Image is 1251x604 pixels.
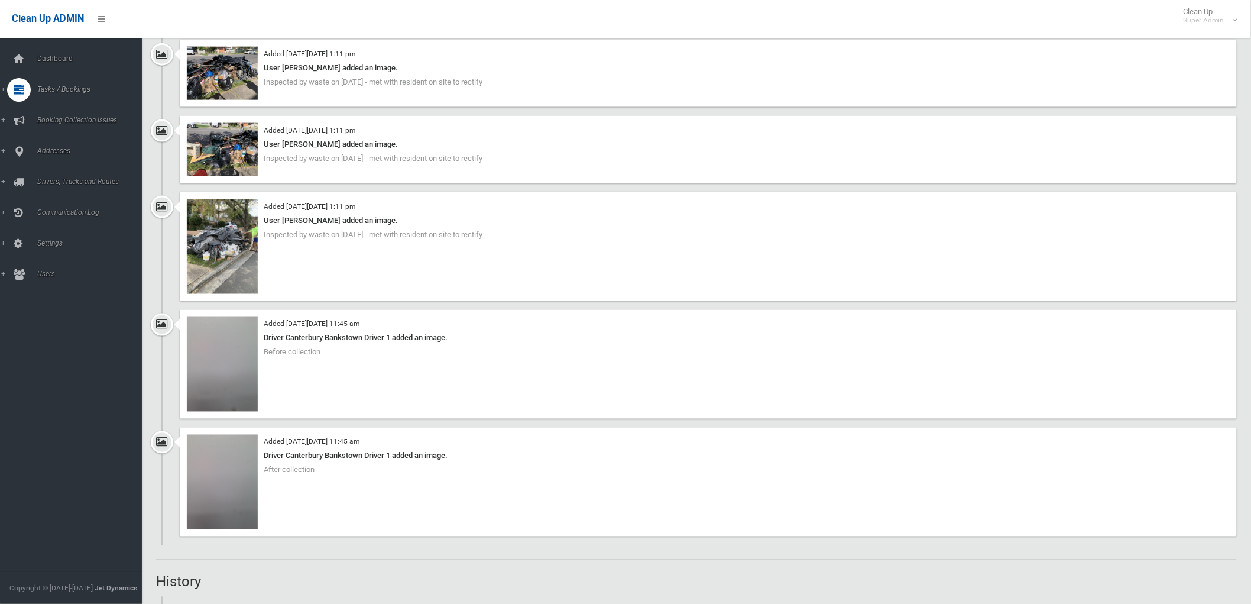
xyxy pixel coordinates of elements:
[264,154,482,163] span: Inspected by waste on [DATE] - met with resident on site to rectify
[95,584,137,592] strong: Jet Dynamics
[264,230,482,239] span: Inspected by waste on [DATE] - met with resident on site to rectify
[187,214,1230,228] div: User [PERSON_NAME] added an image.
[264,50,355,58] small: Added [DATE][DATE] 1:11 pm
[156,574,1237,590] h2: History
[34,85,152,93] span: Tasks / Bookings
[187,317,258,412] img: 2025-09-0911.45.02422140290438543041.jpg
[34,208,152,217] span: Communication Log
[187,137,1230,151] div: User [PERSON_NAME] added an image.
[1178,7,1236,25] span: Clean Up
[187,199,258,294] img: fbbede53-5f8c-4c39-9081-15edf6f9d5aa.jpg
[264,320,359,328] small: Added [DATE][DATE] 11:45 am
[187,331,1230,345] div: Driver Canterbury Bankstown Driver 1 added an image.
[12,13,84,24] span: Clean Up ADMIN
[1184,16,1224,25] small: Super Admin
[264,126,355,134] small: Added [DATE][DATE] 1:11 pm
[34,239,152,247] span: Settings
[264,466,315,474] span: After collection
[34,147,152,155] span: Addresses
[264,77,482,86] span: Inspected by waste on [DATE] - met with resident on site to rectify
[34,116,152,124] span: Booking Collection Issues
[187,47,258,100] img: 0a51b262-4b25-44f3-b69e-d07c4491ec01.jpg
[264,202,355,211] small: Added [DATE][DATE] 1:11 pm
[34,270,152,278] span: Users
[187,61,1230,75] div: User [PERSON_NAME] added an image.
[187,435,258,529] img: 2025-09-0911.44.548276468705174374704.jpg
[9,584,93,592] span: Copyright © [DATE]-[DATE]
[264,348,320,357] span: Before collection
[34,54,152,63] span: Dashboard
[187,449,1230,463] div: Driver Canterbury Bankstown Driver 1 added an image.
[264,438,359,446] small: Added [DATE][DATE] 11:45 am
[34,177,152,186] span: Drivers, Trucks and Routes
[187,123,258,176] img: 0690601b-3c4a-4f0e-a557-7dd1a4a37f36.jpg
